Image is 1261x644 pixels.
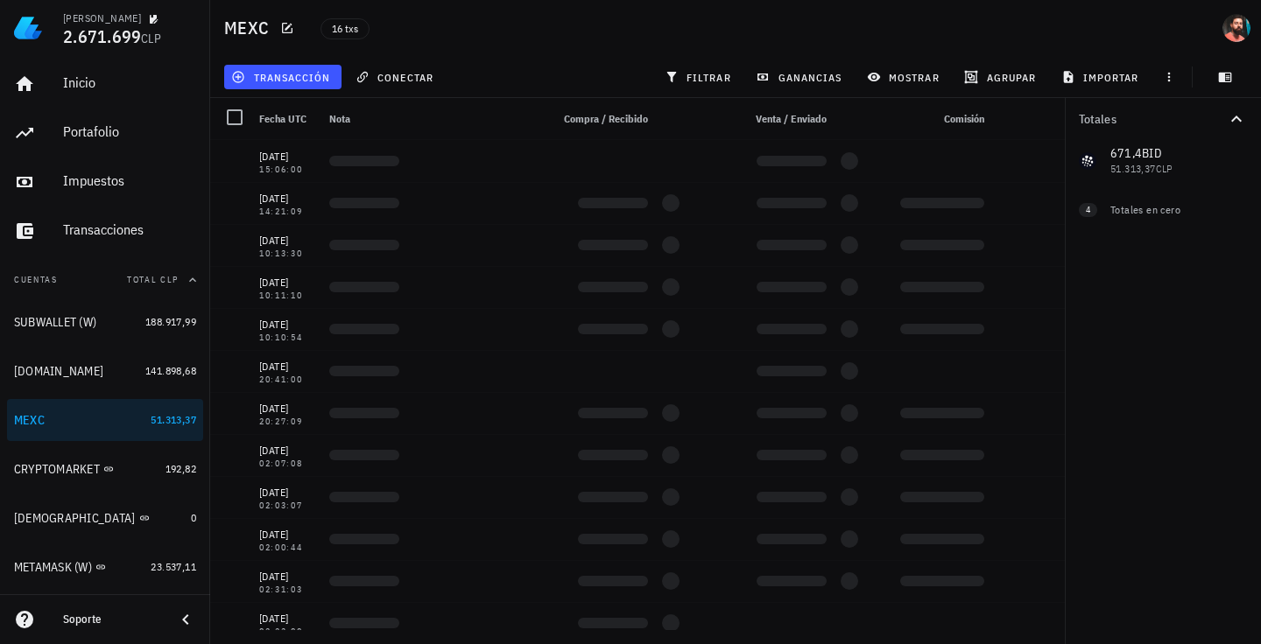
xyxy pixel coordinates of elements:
div: CRYPTOMARKET [14,462,100,477]
img: LedgiFi [14,14,42,42]
button: filtrar [658,65,742,89]
div: Loading... [900,450,984,460]
span: Nota [329,112,350,125]
span: mostrar [870,70,940,84]
span: 23.537,11 [151,560,196,573]
div: [DATE] [259,610,315,627]
div: Loading... [578,198,648,208]
div: Loading... [841,236,858,254]
div: Soporte [63,612,161,626]
div: Loading... [662,236,680,254]
div: Loading... [329,450,399,460]
div: Loading... [662,530,680,548]
div: Loading... [757,198,827,208]
div: [DATE] [259,526,315,543]
div: Comisión [865,98,991,140]
div: 14:21:09 [259,207,315,216]
div: Loading... [578,324,648,334]
button: Totales [1065,98,1261,140]
div: 02:00:44 [259,543,315,552]
div: Loading... [757,366,827,376]
div: Loading... [757,282,827,292]
div: [DATE] [259,358,315,375]
span: agrupar [968,70,1036,84]
div: Totales en cero [1110,202,1212,218]
div: Loading... [329,576,399,586]
div: Loading... [578,576,648,586]
span: 51.313,37 [151,413,196,426]
div: Loading... [662,572,680,590]
div: Loading... [757,156,827,166]
div: METAMASK (W) [14,560,92,575]
div: 02:23:00 [259,627,315,636]
button: importar [1053,65,1150,89]
div: Loading... [662,278,680,296]
button: ganancias [749,65,853,89]
div: Loading... [329,156,399,166]
div: Loading... [900,576,984,586]
div: [DEMOGRAPHIC_DATA] [14,511,136,526]
div: Loading... [841,320,858,338]
div: Loading... [900,282,984,292]
a: Portafolio [7,112,203,154]
div: Loading... [841,362,858,380]
div: [DATE] [259,274,315,291]
div: Loading... [578,534,648,544]
div: Loading... [578,408,648,418]
div: [DATE] [259,148,315,165]
span: 16 txs [332,19,358,38]
div: Loading... [841,278,858,296]
div: Loading... [662,446,680,464]
div: Loading... [329,324,399,334]
div: Loading... [757,492,827,502]
div: 02:07:08 [259,459,315,468]
div: Loading... [578,282,648,292]
div: Loading... [578,618,648,628]
button: conectar [349,65,445,89]
div: Loading... [329,534,399,544]
span: filtrar [668,70,731,84]
span: 2.671.699 [63,24,141,48]
div: Loading... [662,320,680,338]
div: 20:27:09 [259,417,315,426]
div: Loading... [900,492,984,502]
div: Loading... [757,450,827,460]
span: 141.898,68 [145,364,196,377]
div: Inicio [63,74,196,91]
a: [DOMAIN_NAME] 141.898,68 [7,350,203,392]
div: avatar [1222,14,1250,42]
a: MEXC 51.313,37 [7,399,203,441]
div: [DATE] [259,316,315,333]
h1: MEXC [224,14,275,42]
div: Loading... [841,488,858,506]
div: Loading... [662,404,680,422]
div: 02:31:03 [259,585,315,594]
button: CuentasTotal CLP [7,259,203,301]
div: Fecha UTC [252,98,322,140]
div: 15:06:00 [259,165,315,174]
div: Totales [1079,113,1226,125]
button: transacción [224,65,342,89]
div: Loading... [900,198,984,208]
span: Total CLP [127,274,179,285]
div: Loading... [757,534,827,544]
div: Impuestos [63,172,196,189]
div: Loading... [662,488,680,506]
span: ganancias [759,70,842,84]
div: Nota [322,98,543,140]
button: mostrar [860,65,950,89]
div: Loading... [329,408,399,418]
div: Loading... [757,240,827,250]
div: Loading... [900,408,984,418]
span: conectar [359,70,433,84]
div: [DATE] [259,232,315,249]
span: Venta / Enviado [756,112,827,125]
button: agrupar [957,65,1046,89]
div: Loading... [578,492,648,502]
div: Loading... [662,194,680,212]
a: METAMASK (W) 23.537,11 [7,546,203,588]
div: SUBWALLET (W) [14,315,96,330]
span: Compra / Recibido [564,112,648,125]
div: [DATE] [259,484,315,501]
a: SUBWALLET (W) 188.917,99 [7,301,203,343]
